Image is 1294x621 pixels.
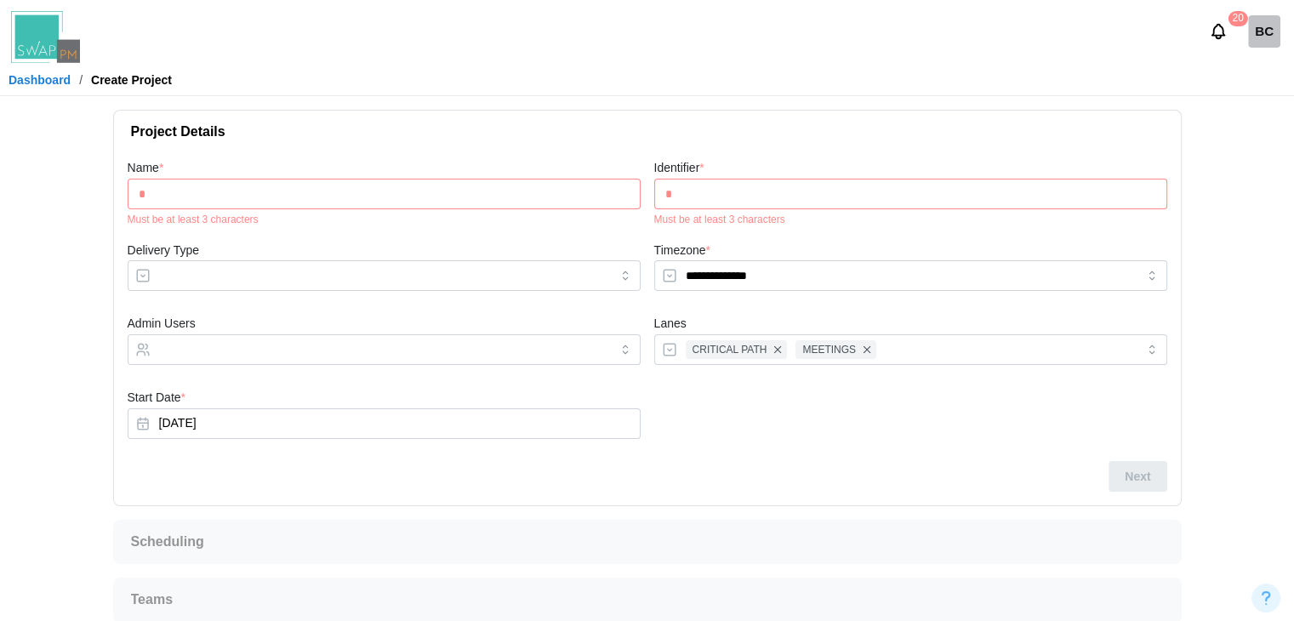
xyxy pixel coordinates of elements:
span: CRITICAL PATH [693,342,767,358]
button: Teams [114,578,1181,621]
img: Swap PM Logo [11,11,80,63]
div: 20 [1228,11,1247,26]
span: MEETINGS [802,342,856,358]
span: Teams [131,578,1150,621]
label: Lanes [654,315,687,333]
label: Admin Users [128,315,196,333]
div: Project Details [114,153,1181,505]
button: Notifications [1204,17,1233,46]
div: Must be at least 3 characters [128,214,641,225]
div: Create Project [91,74,172,86]
div: Must be at least 3 characters [654,214,1167,225]
label: Identifier [654,159,704,178]
label: Name [128,159,164,178]
div: / [79,74,83,86]
span: Scheduling [131,521,1150,563]
a: Billing check [1248,15,1280,48]
label: Start Date [128,389,185,407]
a: Dashboard [9,74,71,86]
span: Project Details [131,111,1150,153]
div: BC [1248,15,1280,48]
button: Scheduling [114,521,1181,563]
button: Aug 27, 2025 [128,408,641,439]
label: Timezone [654,242,710,260]
label: Delivery Type [128,242,200,260]
button: Project Details [114,111,1181,153]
